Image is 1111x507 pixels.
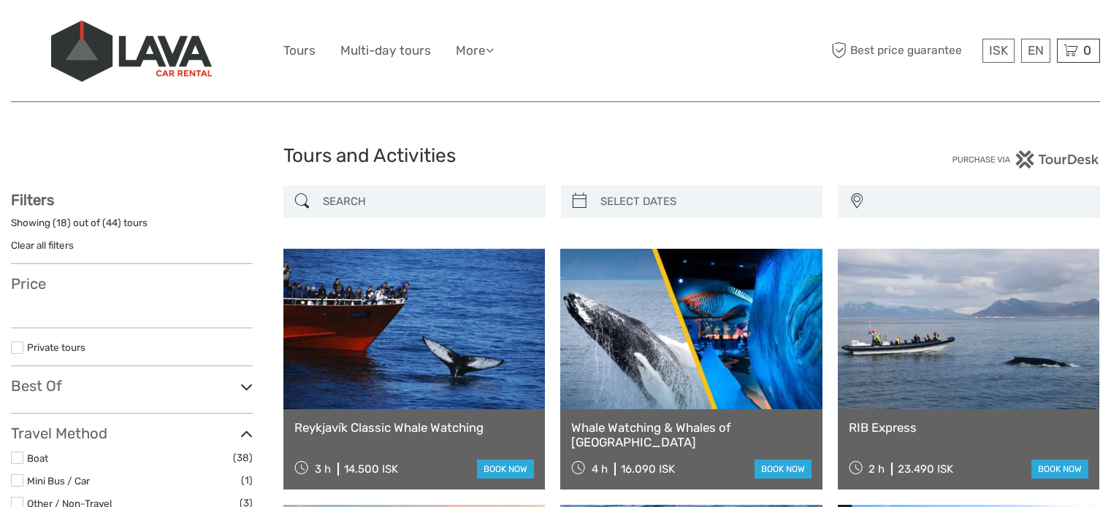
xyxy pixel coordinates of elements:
label: 18 [56,216,67,230]
a: Tours [283,40,316,61]
span: (1) [241,472,253,489]
h1: Tours and Activities [283,144,828,168]
span: (38) [233,449,253,466]
h3: Travel Method [11,425,253,442]
a: Reykjavík Classic Whale Watching [294,420,534,435]
img: 523-13fdf7b0-e410-4b32-8dc9-7907fc8d33f7_logo_big.jpg [51,20,212,82]
a: book now [477,460,534,479]
a: Multi-day tours [340,40,431,61]
span: 0 [1081,43,1093,58]
div: Showing ( ) out of ( ) tours [11,216,253,239]
a: book now [755,460,812,479]
img: PurchaseViaTourDesk.png [952,150,1100,169]
input: SELECT DATES [595,189,816,214]
a: Private tours [27,341,85,353]
a: Whale Watching & Whales of [GEOGRAPHIC_DATA] [571,420,811,450]
div: 23.490 ISK [898,463,953,476]
div: EN [1021,39,1050,63]
a: Clear all filters [11,239,74,251]
span: Best price guarantee [828,39,979,63]
span: 4 h [592,463,608,476]
label: 44 [106,216,118,230]
span: 3 h [315,463,331,476]
strong: Filters [11,191,54,209]
span: 2 h [868,463,885,476]
h3: Best Of [11,377,253,395]
a: Mini Bus / Car [27,475,90,487]
a: book now [1031,460,1088,479]
input: SEARCH [317,189,538,214]
div: 14.500 ISK [344,463,398,476]
a: RIB Express [849,420,1088,435]
a: Boat [27,452,48,464]
div: 16.090 ISK [621,463,675,476]
h3: Price [11,275,253,293]
span: ISK [989,43,1008,58]
a: More [456,40,494,61]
